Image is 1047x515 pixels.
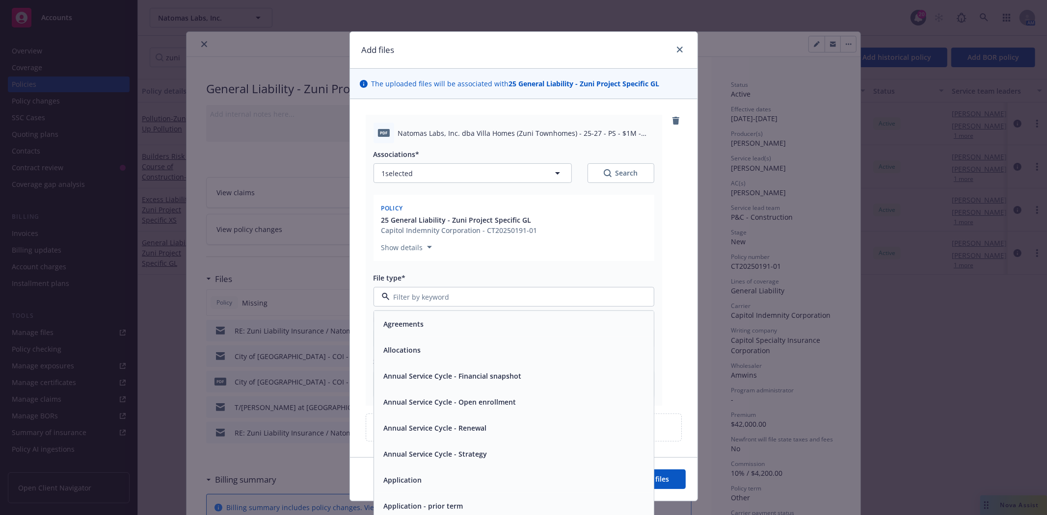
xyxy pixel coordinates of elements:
button: Annual Service Cycle - Renewal [384,423,487,433]
div: Upload new files [366,413,682,441]
input: Filter by keyword [390,292,634,302]
button: Agreements [384,319,424,329]
button: Annual Service Cycle - Open enrollment [384,397,516,407]
button: Annual Service Cycle - Financial snapshot [384,371,522,381]
button: Allocations [384,345,421,355]
button: Annual Service Cycle - Strategy [384,449,487,459]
